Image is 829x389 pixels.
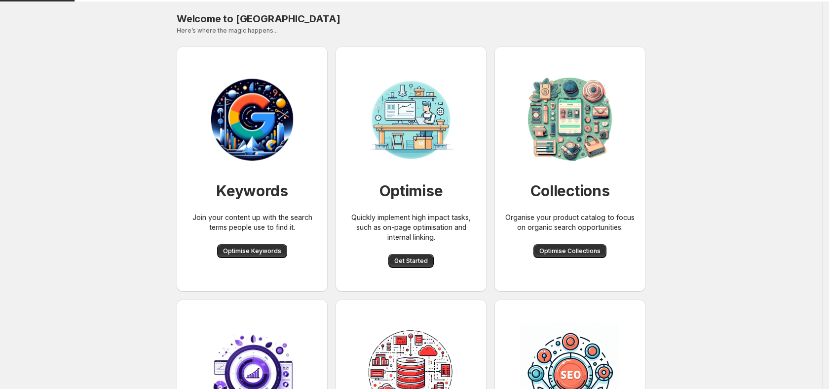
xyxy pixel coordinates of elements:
h1: Optimise [379,181,443,201]
button: Optimise Collections [533,244,606,258]
img: Workbench for SEO [203,70,301,169]
button: Get Started [388,254,434,268]
p: Join your content up with the search terms people use to find it. [185,213,320,232]
img: Collection organisation for SEO [521,70,619,169]
span: Optimise Keywords [223,247,281,255]
p: Organise your product catalog to focus on organic search opportunities. [502,213,638,232]
span: Get Started [394,257,428,265]
img: Workbench for SEO [362,70,460,169]
h1: Collections [530,181,610,201]
p: Quickly implement high impact tasks, such as on-page optimisation and internal linking. [343,213,479,242]
span: Welcome to [GEOGRAPHIC_DATA] [177,13,340,25]
button: Optimise Keywords [217,244,287,258]
span: Optimise Collections [539,247,601,255]
h1: Keywords [216,181,288,201]
p: Here’s where the magic happens... [177,27,645,35]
